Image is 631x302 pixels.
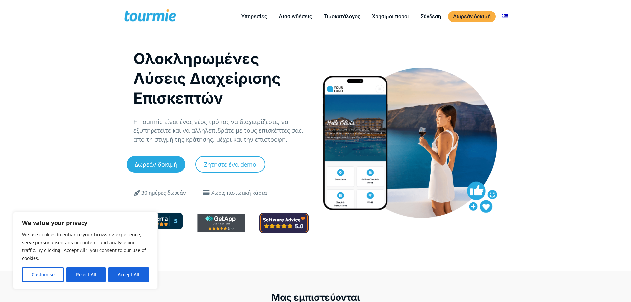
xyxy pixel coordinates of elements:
[236,12,272,21] a: Υπηρεσίες
[22,267,64,282] button: Customise
[274,12,317,21] a: Διασυνδέσεις
[133,117,309,144] p: Η Tourmie είναι ένας νέος τρόπος να διαχειρίζεστε, να εξυπηρετείτε και να αλληλεπιδράτε με τους ε...
[211,189,267,197] div: Χωρίς πιστωτική κάρτα
[133,49,309,108] h1: Ολοκληρωμένες Λύσεις Διαχείρισης Επισκεπτών
[129,189,145,197] span: 
[22,231,149,262] p: We use cookies to enhance your browsing experience, serve personalised ads or content, and analys...
[319,12,365,21] a: Τιμοκατάλογος
[141,189,186,197] div: 30 ημέρες δωρεάν
[66,267,105,282] button: Reject All
[416,12,446,21] a: Σύνδεση
[201,190,211,195] span: 
[108,267,149,282] button: Accept All
[367,12,414,21] a: Χρήσιμοι πόροι
[127,156,185,173] a: Δωρεάν δοκιμή
[448,11,496,22] a: Δωρεάν δοκιμή
[195,156,265,173] a: Ζητήστε ένα demo
[22,219,149,227] p: We value your privacy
